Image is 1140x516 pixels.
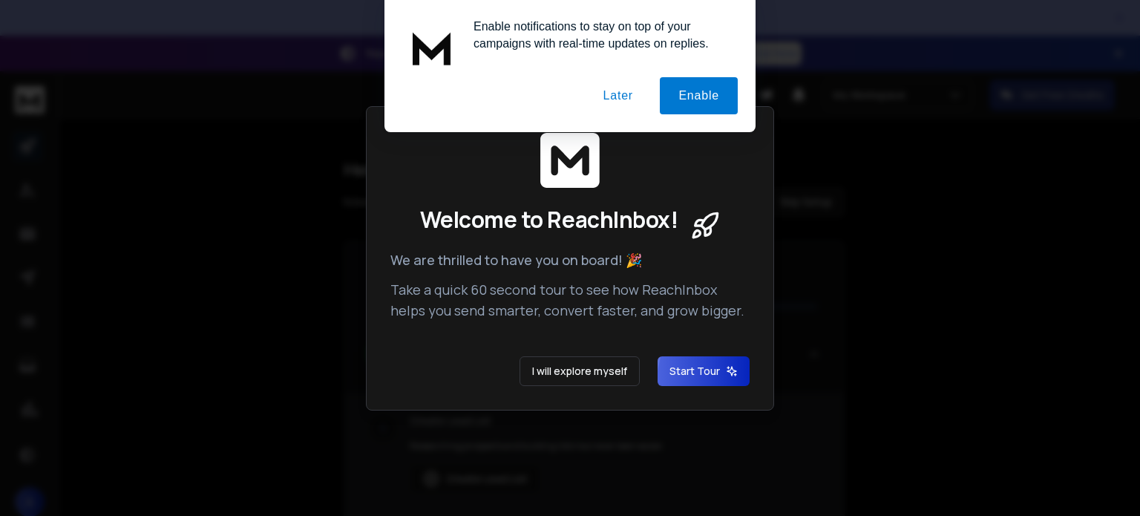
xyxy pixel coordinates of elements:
button: Start Tour [658,356,750,386]
img: notification icon [402,18,462,77]
div: Enable notifications to stay on top of your campaigns with real-time updates on replies. [462,18,738,52]
p: We are thrilled to have you on board! 🎉 [390,249,750,270]
span: Welcome to ReachInbox! [420,206,678,233]
button: Enable [660,77,738,114]
p: Take a quick 60 second tour to see how ReachInbox helps you send smarter, convert faster, and gro... [390,279,750,321]
span: Start Tour [669,364,738,379]
button: Later [584,77,651,114]
button: I will explore myself [520,356,640,386]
